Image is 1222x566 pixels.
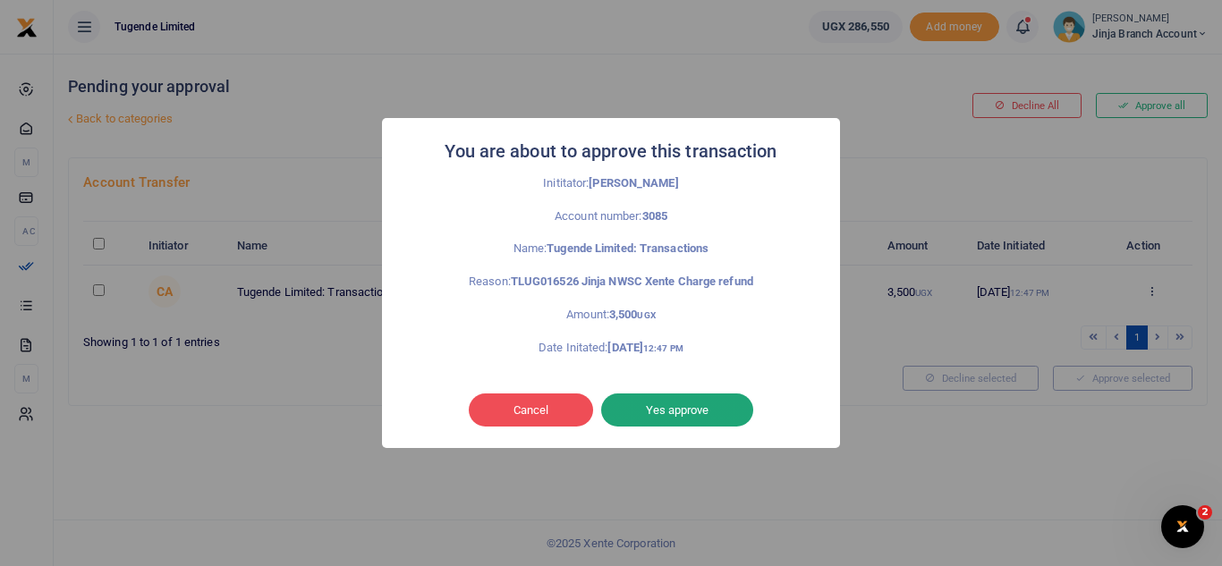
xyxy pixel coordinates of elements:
[421,339,801,358] p: Date Initated:
[511,275,753,288] strong: TLUG016526 Jinja NWSC Xente Charge refund
[547,241,709,255] strong: Tugende Limited: Transactions
[445,136,776,167] h2: You are about to approve this transaction
[1161,505,1204,548] iframe: Intercom live chat
[421,273,801,291] p: Reason:
[421,207,801,226] p: Account number:
[421,174,801,193] p: Inititator:
[643,343,683,353] small: 12:47 PM
[469,393,593,427] button: Cancel
[607,341,683,354] strong: [DATE]
[421,306,801,325] p: Amount:
[601,393,753,427] button: Yes approve
[637,310,655,320] small: UGX
[589,176,678,190] strong: [PERSON_NAME]
[421,240,801,258] p: Name:
[642,209,667,223] strong: 3085
[1198,505,1212,520] span: 2
[609,308,656,321] strong: 3,500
